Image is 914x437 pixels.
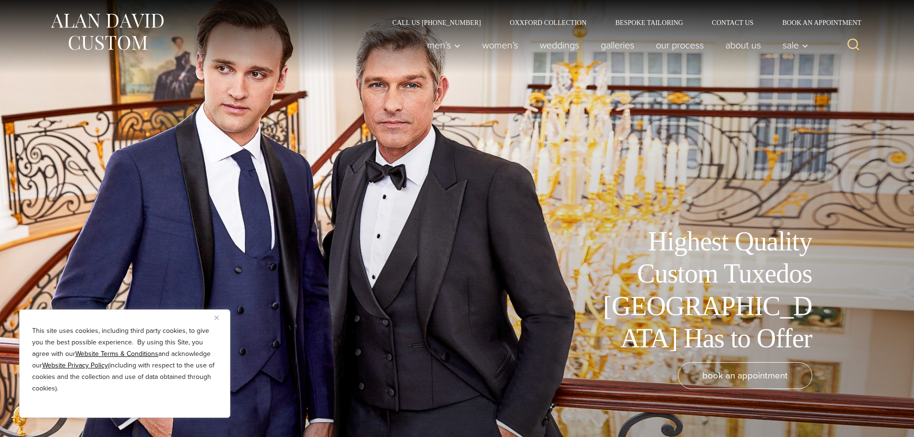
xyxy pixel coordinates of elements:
nav: Secondary Navigation [378,19,865,26]
img: Alan David Custom [49,11,165,53]
a: Our Process [645,35,714,55]
a: Bespoke Tailoring [601,19,697,26]
span: book an appointment [702,368,788,382]
h1: Highest Quality Custom Tuxedos [GEOGRAPHIC_DATA] Has to Offer [596,225,812,354]
button: View Search Form [842,34,865,57]
a: About Us [714,35,772,55]
a: Website Terms & Conditions [75,349,158,359]
a: weddings [529,35,590,55]
a: Book an Appointment [768,19,865,26]
p: This site uses cookies, including third party cookies, to give you the best possible experience. ... [32,325,217,394]
a: book an appointment [678,362,812,389]
a: Galleries [590,35,645,55]
img: Close [214,316,219,320]
a: Contact Us [698,19,768,26]
a: Call Us [PHONE_NUMBER] [378,19,496,26]
a: Oxxford Collection [495,19,601,26]
nav: Primary Navigation [416,35,813,55]
button: Close [214,312,226,323]
span: Men’s [427,40,461,50]
a: Women’s [471,35,529,55]
a: Website Privacy Policy [42,360,108,370]
span: Sale [783,40,808,50]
